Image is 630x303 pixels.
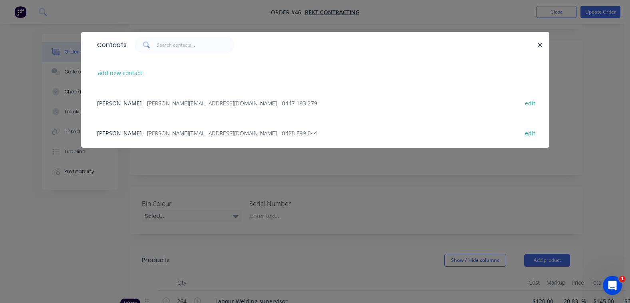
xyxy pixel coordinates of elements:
div: Contacts [93,32,127,58]
span: [PERSON_NAME] [97,99,142,107]
span: [PERSON_NAME] [97,129,142,137]
button: edit [521,97,540,108]
span: 1 [619,276,626,282]
button: edit [521,127,540,138]
span: - [PERSON_NAME][EMAIL_ADDRESS][DOMAIN_NAME] - 0447 193 279 [143,99,317,107]
iframe: Intercom live chat [603,276,622,295]
span: - [PERSON_NAME][EMAIL_ADDRESS][DOMAIN_NAME] - 0428 899 044 [143,129,317,137]
input: Search contacts... [157,37,235,53]
button: add new contact [94,67,147,78]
